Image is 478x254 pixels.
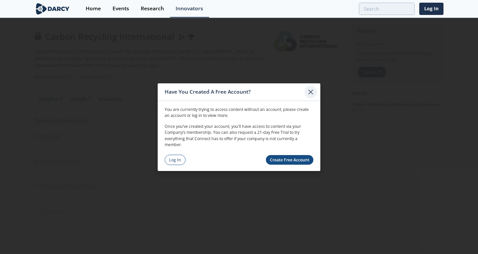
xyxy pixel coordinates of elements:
div: Home [86,6,101,11]
a: Log In [419,3,443,15]
div: Innovators [176,6,203,11]
div: Have You Created A Free Account? [165,86,304,98]
img: logo-wide.svg [35,3,71,15]
a: Create Free Account [266,155,314,165]
a: Log In [165,155,186,165]
input: Advanced Search [359,3,415,15]
div: Research [141,6,164,11]
p: You are currently trying to access content without an account, please create an account or log in... [165,107,313,119]
div: Events [113,6,129,11]
p: Once you’ve created your account, you’ll have access to content via your Company’s membership. Yo... [165,124,313,148]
